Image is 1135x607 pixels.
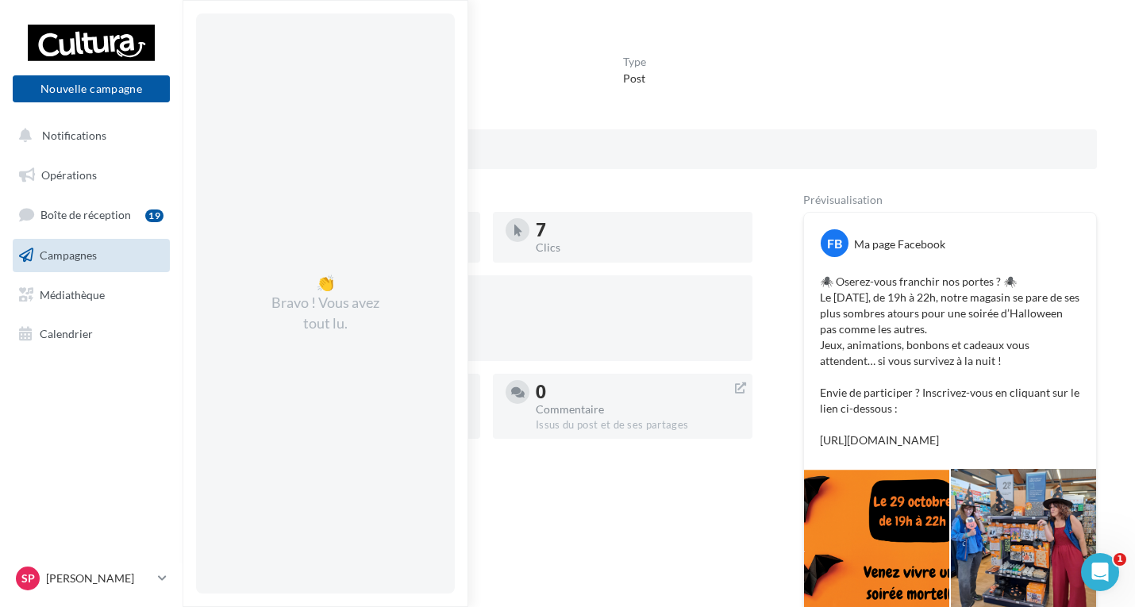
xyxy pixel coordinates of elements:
a: Sp [PERSON_NAME] [13,563,170,594]
div: FB [821,229,848,257]
button: Notifications [10,119,167,152]
div: 19 [145,209,164,222]
span: Sp [21,571,35,586]
span: Médiathèque [40,287,105,301]
a: Campagnes [10,239,173,272]
div: Ma page Facebook [854,236,945,252]
span: Campagnes [40,248,97,262]
a: Calendrier [10,317,173,351]
div: Issus du post et de ses partages [536,418,740,432]
a: Boîte de réception19 [10,198,173,232]
iframe: Intercom live chat [1081,553,1119,591]
p: [PERSON_NAME] [46,571,152,586]
div: Réactions [264,285,740,296]
div: Prévisualisation [803,194,1097,206]
div: 7 [536,221,740,239]
span: Boîte de réception [40,208,131,221]
a: Opérations [10,159,173,192]
div: Post [623,71,646,86]
p: 🕷️ Oserez-vous franchir nos portes ? 🕷️ Le [DATE], de 19h à 22h, notre magasin se pare de ses plu... [820,274,1080,448]
button: Nouvelle campagne [13,75,170,102]
div: Clics [536,242,740,253]
a: Médiathèque [10,279,173,312]
span: Calendrier [40,327,93,340]
div: Type [623,56,646,67]
span: Notifications [42,129,106,142]
span: 1 [1114,553,1126,566]
span: Opérations [41,168,97,182]
div: Commentaire [536,404,740,415]
div: Statistiques au [DATE] 17h32 [221,194,752,206]
div: 0 [536,383,740,401]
